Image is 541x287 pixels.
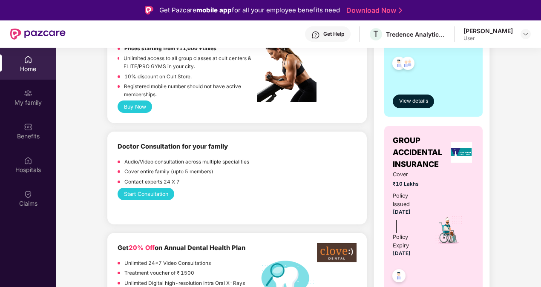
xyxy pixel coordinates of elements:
span: [DATE] [393,250,411,256]
p: Registered mobile number should not have active memberships. [124,83,257,98]
img: New Pazcare Logo [10,29,66,40]
div: Get Help [323,31,344,37]
img: svg+xml;base64,PHN2ZyB4bWxucz0iaHR0cDovL3d3dy53My5vcmcvMjAwMC9zdmciIHdpZHRoPSI0OC45NDMiIGhlaWdodD... [388,54,409,75]
p: Unlimited access to all group classes at cult centers & ELITE/PRO GYMS in your city. [124,55,257,70]
button: Buy Now [118,100,152,113]
img: insurerLogo [451,142,472,163]
p: Unlimited 24x7 Video Consultations [124,259,211,267]
div: Get Pazcare for all your employee benefits need [159,5,340,15]
img: pc2.png [257,36,317,102]
span: 20% Off [129,244,155,252]
strong: Prices starting from ₹11,000 +taxes [124,46,216,52]
a: Download Now [346,6,400,15]
p: Contact experts 24 X 7 [124,178,180,186]
span: ₹10 Lakhs [393,180,423,188]
img: svg+xml;base64,PHN2ZyBpZD0iRHJvcGRvd24tMzJ4MzIiIHhtbG5zPSJodHRwOi8vd3d3LnczLm9yZy8yMDAwL3N2ZyIgd2... [522,31,529,37]
div: Policy issued [393,192,423,209]
div: Tredence Analytics Solutions Private Limited [386,30,446,38]
div: [PERSON_NAME] [463,27,513,35]
div: User [463,35,513,42]
img: icon [434,215,463,245]
span: T [373,29,379,39]
img: svg+xml;base64,PHN2ZyBpZD0iSGVscC0zMngzMiIgeG1sbnM9Imh0dHA6Ly93d3cudzMub3JnLzIwMDAvc3ZnIiB3aWR0aD... [311,31,320,39]
img: svg+xml;base64,PHN2ZyBpZD0iSG9zcGl0YWxzIiB4bWxucz0iaHR0cDovL3d3dy53My5vcmcvMjAwMC9zdmciIHdpZHRoPS... [24,156,32,165]
p: Audio/Video consultation across multiple specialities [124,158,249,166]
span: [DATE] [393,209,411,215]
img: Logo [145,6,153,14]
img: clove-dental%20png.png [317,243,357,262]
img: svg+xml;base64,PHN2ZyBpZD0iQmVuZWZpdHMiIHhtbG5zPSJodHRwOi8vd3d3LnczLm9yZy8yMDAwL3N2ZyIgd2lkdGg9Ij... [24,123,32,131]
p: Cover entire family (upto 5 members) [124,168,213,176]
p: 10% discount on Cult Store. [124,73,192,81]
button: Start Consultation [118,188,174,200]
div: Policy Expiry [393,233,423,250]
b: Get on Annual Dental Health Plan [118,244,245,252]
span: GROUP ACCIDENTAL INSURANCE [393,135,449,171]
button: View details [393,95,434,108]
img: svg+xml;base64,PHN2ZyB3aWR0aD0iMjAiIGhlaWdodD0iMjAiIHZpZXdCb3g9IjAgMCAyMCAyMCIgZmlsbD0ibm9uZSIgeG... [24,89,32,98]
img: Stroke [399,6,402,15]
img: svg+xml;base64,PHN2ZyB4bWxucz0iaHR0cDovL3d3dy53My5vcmcvMjAwMC9zdmciIHdpZHRoPSI0OC45NDMiIGhlaWdodD... [397,54,418,75]
p: Treatment voucher of ₹ 1500 [124,269,194,277]
strong: mobile app [196,6,232,14]
span: Cover [393,170,423,179]
img: svg+xml;base64,PHN2ZyBpZD0iQ2xhaW0iIHhtbG5zPSJodHRwOi8vd3d3LnczLm9yZy8yMDAwL3N2ZyIgd2lkdGg9IjIwIi... [24,190,32,198]
img: svg+xml;base64,PHN2ZyBpZD0iSG9tZSIgeG1sbnM9Imh0dHA6Ly93d3cudzMub3JnLzIwMDAvc3ZnIiB3aWR0aD0iMjAiIG... [24,55,32,64]
b: Doctor Consultation for your family [118,143,228,150]
span: View details [399,97,428,105]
